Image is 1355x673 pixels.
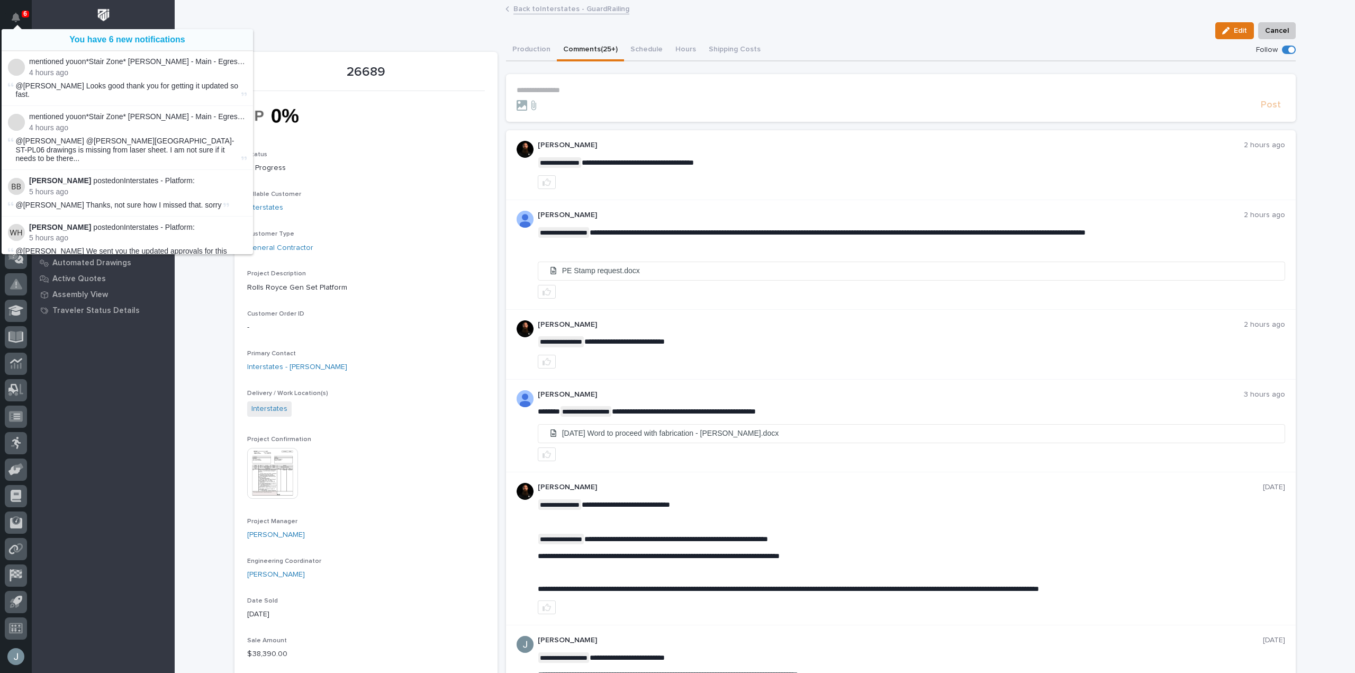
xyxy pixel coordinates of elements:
img: Workspace Logo [94,5,113,25]
span: @[PERSON_NAME] We sent you the updated approvals for this last week ([DATE]), in the project comm... [16,247,227,264]
span: Engineering Coordinator [247,558,321,564]
p: [DATE] [1263,636,1285,645]
p: 2 hours ago [1244,141,1285,150]
img: Brian Bontrager [8,178,25,195]
p: - [247,322,485,333]
button: Cancel [1258,22,1296,39]
span: Date Sold [247,598,278,604]
p: Automated Drawings [52,258,131,268]
p: mentioned you on : [29,57,247,66]
p: [PERSON_NAME] [538,141,1244,150]
a: Interstates [247,202,283,213]
button: like this post [538,447,556,461]
p: posted on : [29,223,247,232]
a: PE Stamp request.docx [538,262,1285,280]
button: Post [1257,99,1285,111]
p: [DATE] [1263,483,1285,492]
img: TRt585HH8qgHX4sobP8FebPi8Hmic3_oh9pQY2B6fNg [247,97,327,134]
button: Shipping Costs [702,39,767,61]
span: Edit [1234,26,1247,35]
div: Notifications6 [13,13,27,30]
a: Interstates - [PERSON_NAME] [247,362,347,373]
p: 4 hours ago [29,123,247,132]
span: Post [1261,99,1281,111]
span: Project Description [247,271,306,277]
a: Automated Drawings [32,255,175,271]
p: 4 hours ago [29,68,247,77]
button: Comments (25+) [557,39,624,61]
p: 26689 [247,65,485,80]
img: Wynne Hochstetler [8,224,25,241]
button: You have 6 new notifications [2,29,253,50]
p: 5 hours ago [29,187,247,196]
button: like this post [538,600,556,614]
a: Interstates - Platform [124,223,193,231]
span: Primary Contact [247,351,296,357]
button: Edit [1215,22,1254,39]
span: Sale Amount [247,638,287,644]
img: ACg8ocIJHU6JEmo4GV-3KL6HuSvSpWhSGqG5DdxF6tKpN6m2=s96-c [517,636,534,653]
img: zmKUmRVDQjmBLfnAs97p [517,320,534,337]
p: Follow [1256,46,1278,55]
p: [PERSON_NAME] [538,390,1244,399]
p: [PERSON_NAME] [538,636,1263,645]
p: [PERSON_NAME] [538,320,1244,329]
p: posted on : [29,176,247,185]
p: In Progress [247,163,485,174]
a: Active Quotes [32,271,175,286]
img: AOh14GhUnP333BqRmXh-vZ-TpYZQaFVsuOFmGre8SRZf2A=s96-c [517,211,534,228]
p: [DATE] [247,609,485,620]
p: [PERSON_NAME] [538,211,1244,220]
span: Billable Customer [247,191,301,198]
button: Hours [669,39,702,61]
span: @[PERSON_NAME] @[PERSON_NAME][GEOGRAPHIC_DATA]-ST-PL06 drawings is missing from laser sheet. I am... [16,137,239,163]
a: You have 6 new notifications [69,35,185,44]
span: @[PERSON_NAME] Thanks, not sure how I missed that. sorry [16,201,222,209]
img: zmKUmRVDQjmBLfnAs97p [517,483,534,500]
img: AOh14GhUnP333BqRmXh-vZ-TpYZQaFVsuOFmGre8SRZf2A=s96-c [517,390,534,407]
button: Schedule [624,39,669,61]
p: 2 hours ago [1244,320,1285,329]
a: Interstates [251,403,287,415]
button: like this post [538,175,556,189]
span: Delivery / Work Location(s) [247,390,328,397]
button: Production [506,39,557,61]
button: Notifications [5,6,27,29]
strong: [PERSON_NAME] [29,176,91,185]
p: 2 hours ago [1244,211,1285,220]
button: like this post [538,285,556,299]
a: *Stair Zone* [PERSON_NAME] - Main - Egress Stair [86,57,258,66]
a: [PERSON_NAME] [247,530,305,541]
a: General Contractor [247,243,313,254]
a: [DATE] Word to proceed with fabrication - [PERSON_NAME].docx [538,425,1285,443]
p: Traveler Status Details [52,306,140,316]
li: [DATE] Word to proceed with fabrication - [PERSON_NAME].docx [538,425,1285,442]
p: Rolls Royce Gen Set Platform [247,282,485,293]
p: [PERSON_NAME] [538,483,1263,492]
a: Traveler Status Details [32,302,175,318]
a: [PERSON_NAME] [247,569,305,580]
p: 6 [23,10,27,17]
a: Interstates - Platform [124,176,193,185]
button: users-avatar [5,645,27,668]
p: 3 hours ago [1244,390,1285,399]
p: $ 38,390.00 [247,649,485,660]
p: 5 hours ago [29,234,247,243]
span: Customer Order ID [247,311,304,317]
a: Back toInterstates - GuardRailing [513,2,629,14]
strong: [PERSON_NAME] [29,223,91,231]
a: Assembly View [32,286,175,302]
p: mentioned you on : [29,112,247,121]
span: @[PERSON_NAME] Looks good thank you for getting it updated so fast. [16,82,238,99]
span: Customer Type [247,231,294,237]
a: *Stair Zone* [PERSON_NAME] - Main - Egress Stair [86,112,258,121]
span: Project Confirmation [247,436,311,443]
span: Status [247,151,267,158]
span: Cancel [1265,24,1289,37]
p: Active Quotes [52,274,106,284]
img: zmKUmRVDQjmBLfnAs97p [517,141,534,158]
span: Project Manager [247,518,297,525]
p: Assembly View [52,290,108,300]
button: like this post [538,355,556,369]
